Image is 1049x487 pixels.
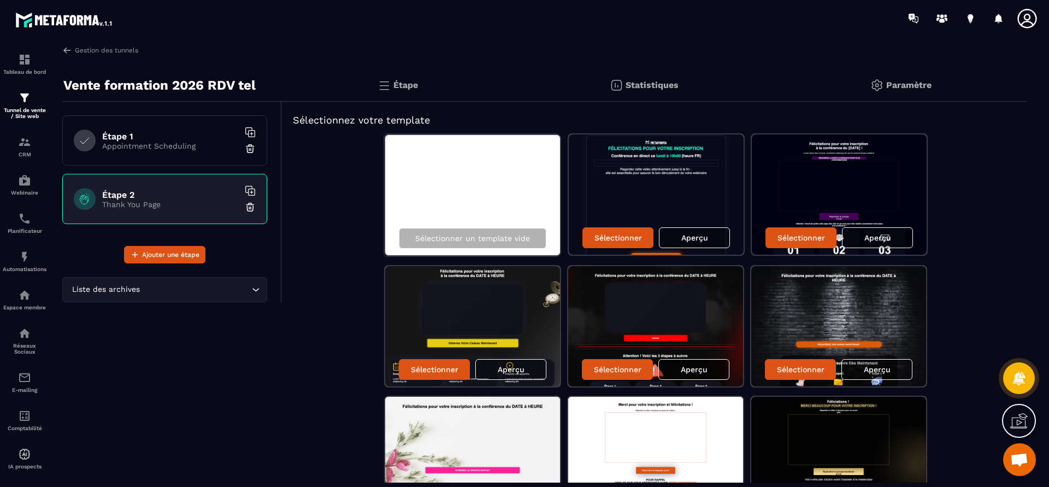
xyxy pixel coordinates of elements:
img: social-network [18,327,31,340]
p: Sélectionner [594,233,642,242]
img: image [751,266,926,386]
img: automations [18,289,31,302]
a: schedulerschedulerPlanificateur [3,204,46,242]
img: image [752,134,927,255]
a: Gestion des tunnels [62,45,138,55]
a: automationsautomationsEspace membre [3,280,46,319]
h5: Sélectionnez votre template [293,113,1016,128]
p: Statistiques [626,80,679,90]
a: Ouvrir le chat [1003,443,1036,476]
p: Sélectionner [594,365,641,374]
h6: Étape 2 [102,190,239,200]
p: Réseaux Sociaux [3,343,46,355]
p: Aperçu [681,233,708,242]
a: automationsautomationsWebinaire [3,166,46,204]
p: Tableau de bord [3,69,46,75]
img: email [18,371,31,384]
a: emailemailE-mailing [3,363,46,401]
img: image [569,134,744,255]
p: Tunnel de vente / Site web [3,107,46,119]
img: image [568,266,743,386]
p: Aperçu [498,365,524,374]
input: Search for option [142,284,249,296]
p: Espace membre [3,304,46,310]
p: Étape [393,80,418,90]
a: accountantaccountantComptabilité [3,401,46,439]
img: bars.0d591741.svg [378,79,391,92]
img: automations [18,448,31,461]
p: Automatisations [3,266,46,272]
img: setting-gr.5f69749f.svg [870,79,883,92]
p: Thank You Page [102,200,239,209]
a: formationformationCRM [3,127,46,166]
a: social-networksocial-networkRéseaux Sociaux [3,319,46,363]
p: Aperçu [864,365,891,374]
p: Sélectionner [777,365,824,374]
p: Planificateur [3,228,46,234]
img: formation [18,91,31,104]
img: stats.20deebd0.svg [610,79,623,92]
p: Sélectionner [411,365,458,374]
img: trash [245,143,256,154]
img: scheduler [18,212,31,225]
p: Paramètre [886,80,932,90]
a: formationformationTunnel de vente / Site web [3,83,46,127]
img: image [385,266,560,386]
div: Search for option [62,277,267,302]
p: Vente formation 2026 RDV tel [63,74,256,96]
a: formationformationTableau de bord [3,45,46,83]
p: Comptabilité [3,425,46,431]
a: automationsautomationsAutomatisations [3,242,46,280]
p: Appointment Scheduling [102,142,239,150]
p: Sélectionner un template vide [415,234,530,243]
p: IA prospects [3,463,46,470]
span: Ajouter une étape [142,249,199,260]
span: Liste des archives [69,284,142,296]
img: accountant [18,409,31,423]
img: formation [18,53,31,66]
p: Aperçu [681,365,708,374]
h6: Étape 1 [102,131,239,142]
p: E-mailing [3,387,46,393]
p: Webinaire [3,190,46,196]
p: Aperçu [864,233,891,242]
button: Ajouter une étape [124,246,205,263]
img: arrow [62,45,72,55]
p: CRM [3,151,46,157]
img: trash [245,202,256,213]
img: automations [18,174,31,187]
img: formation [18,136,31,149]
img: logo [15,10,114,30]
p: Sélectionner [777,233,825,242]
img: automations [18,250,31,263]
